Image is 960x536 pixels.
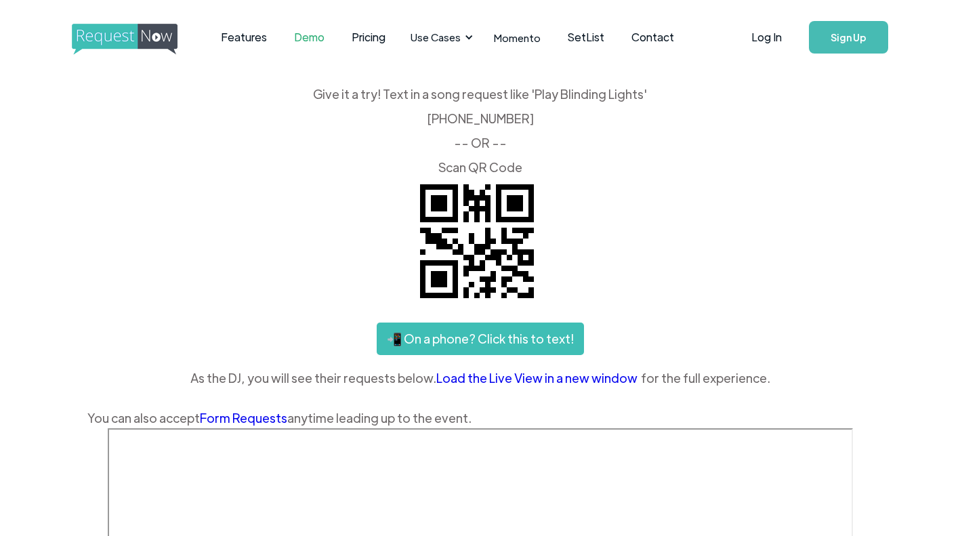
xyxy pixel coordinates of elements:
[338,16,399,58] a: Pricing
[200,410,287,426] a: Form Requests
[280,16,338,58] a: Demo
[207,16,280,58] a: Features
[87,408,873,428] div: You can also accept anytime leading up to the event.
[377,323,584,355] a: 📲 On a phone? Click this to text!
[554,16,618,58] a: SetList
[72,24,203,55] img: requestnow logo
[72,24,173,51] a: home
[411,30,461,45] div: Use Cases
[87,88,873,173] div: Give it a try! Text in a song request like 'Play Blinding Lights' ‍ [PHONE_NUMBER] -- OR -- ‍ Sca...
[409,173,545,309] img: QR code
[402,16,477,58] div: Use Cases
[809,21,888,54] a: Sign Up
[618,16,688,58] a: Contact
[738,14,795,61] a: Log In
[87,368,873,388] div: As the DJ, you will see their requests below. for the full experience.
[480,18,554,58] a: Momento
[436,368,641,388] a: Load the Live View in a new window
